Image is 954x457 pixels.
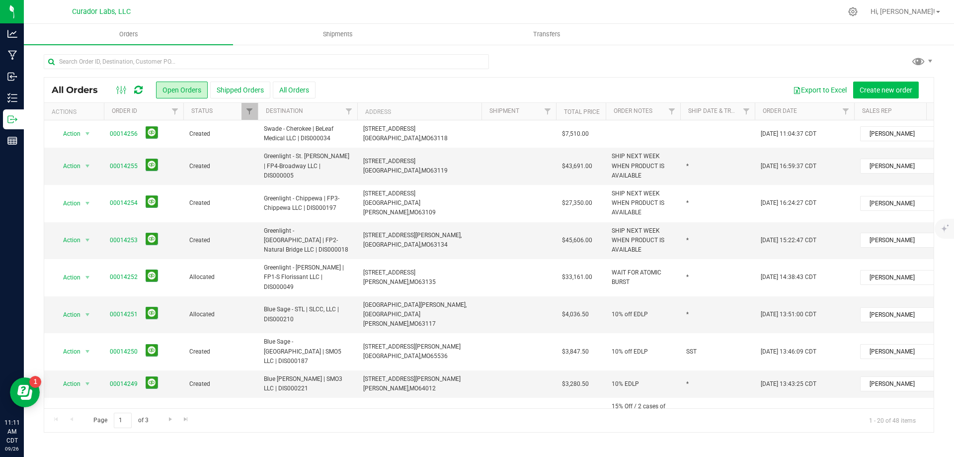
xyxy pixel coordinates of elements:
span: Greenlight - [PERSON_NAME] | FP1-S Florissant LLC | DIS000049 [264,263,351,292]
span: [GEOGRAPHIC_DATA], [363,353,421,360]
span: [PERSON_NAME], [363,278,409,285]
span: Swade - Cherokee | BeLeaf Medical LLC | DIS000034 [264,124,351,143]
inline-svg: Reports [7,136,17,146]
span: $43,691.00 [562,162,592,171]
input: 1 [114,413,132,428]
span: select [81,233,94,247]
span: select [81,377,94,391]
span: [STREET_ADDRESS] [363,158,415,165]
p: 09/26 [4,445,19,453]
span: [GEOGRAPHIC_DATA][PERSON_NAME], [363,301,467,308]
a: 00014256 [110,129,138,139]
span: Created [189,347,252,357]
a: Filter [241,103,258,120]
span: Action [54,271,81,284]
button: All Orders [273,82,316,98]
span: [DATE] 13:46:09 CDT [761,347,816,357]
span: Blue Sage - [GEOGRAPHIC_DATA] | SMO5 LLC | DIS000187 [264,337,351,366]
a: 00014249 [110,379,138,389]
span: $33,161.00 [562,273,592,282]
span: Created [189,379,252,389]
span: Action [54,377,81,391]
a: Filter [341,103,357,120]
a: Ship Date & Transporter [688,107,765,114]
inline-svg: Outbound [7,114,17,124]
span: Curador Labs, LLC [72,7,131,16]
span: MO [409,385,418,392]
span: select [81,159,94,173]
span: [GEOGRAPHIC_DATA], [363,167,421,174]
span: [PERSON_NAME] [861,159,935,173]
span: MO [421,241,430,248]
a: Destination [266,107,303,114]
span: Greenlight - Chippewa | FP3-Chippewa LLC | DIS000197 [264,194,351,213]
span: $3,847.50 [562,347,589,357]
span: WAIT FOR ATOMIC BURST [612,268,674,287]
span: [GEOGRAPHIC_DATA], [363,135,421,142]
span: MO [409,320,418,327]
span: MO [421,135,430,142]
span: Created [189,129,252,139]
button: Open Orders [156,82,208,98]
a: Filter [838,103,854,120]
a: Status [191,107,213,114]
span: Created [189,162,252,171]
span: SHIP NEXT WEEK WHEN PRODUCT IS AVAILABLE [612,152,674,181]
a: Filter [540,103,556,120]
span: Create new order [860,86,912,94]
span: [STREET_ADDRESS] [363,269,415,276]
a: Filter [167,103,183,120]
a: Orders [24,24,233,45]
span: [PERSON_NAME] [861,271,935,284]
a: Order ID [112,107,137,114]
button: Export to Excel [787,82,853,98]
span: Trinity - St. [PERSON_NAME] | Nature's Health and Wellness, LLC | DIS000133 [264,407,351,436]
span: Page of 3 [85,413,157,428]
span: [GEOGRAPHIC_DATA][PERSON_NAME], [363,199,420,216]
span: select [81,271,94,284]
th: Address [357,103,481,120]
a: Go to the next page [163,413,177,426]
button: Shipped Orders [210,82,270,98]
span: [PERSON_NAME] [861,127,935,141]
span: [STREET_ADDRESS][PERSON_NAME] [363,375,461,382]
span: [PERSON_NAME] [861,308,935,322]
span: [PERSON_NAME] [861,196,935,210]
span: Transfers [520,30,574,39]
span: Orders [106,30,152,39]
span: 15% Off / 2 cases of Cabana Bonga Sauce Carts added as staff samples [612,402,674,440]
span: 1 - 20 of 48 items [861,413,924,428]
span: MO [421,167,430,174]
a: Shipments [233,24,442,45]
inline-svg: Manufacturing [7,50,17,60]
span: Action [54,308,81,322]
span: Created [189,198,252,208]
span: [PERSON_NAME] [861,233,935,247]
span: Action [54,345,81,359]
span: SST [686,347,697,357]
span: Allocated [189,310,252,319]
input: Search Order ID, Destination, Customer PO... [44,54,489,69]
a: Go to the last page [179,413,193,426]
iframe: Resource center [10,377,40,407]
inline-svg: Analytics [7,29,17,39]
a: 00014253 [110,236,138,245]
span: [DATE] 13:43:25 CDT [761,379,816,389]
a: Shipment [489,107,519,114]
span: [DATE] 11:04:37 CDT [761,129,816,139]
span: Greenlight - [GEOGRAPHIC_DATA] | FP2-Natural Bridge LLC | DIS000018 [264,226,351,255]
span: [PERSON_NAME] [861,377,935,391]
span: select [81,345,94,359]
span: select [81,127,94,141]
span: $7,510.00 [562,129,589,139]
span: 63118 [430,135,448,142]
span: SHIP NEXT WEEK WHEN PRODUCT IS AVAILABLE [612,189,674,218]
span: 64012 [418,385,436,392]
a: Order Date [763,107,797,114]
a: Transfers [442,24,651,45]
span: SHIP NEXT WEEK WHEN PRODUCT IS AVAILABLE [612,226,674,255]
div: Actions [52,108,100,115]
span: Hi, [PERSON_NAME]! [871,7,935,15]
span: Allocated [189,273,252,282]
